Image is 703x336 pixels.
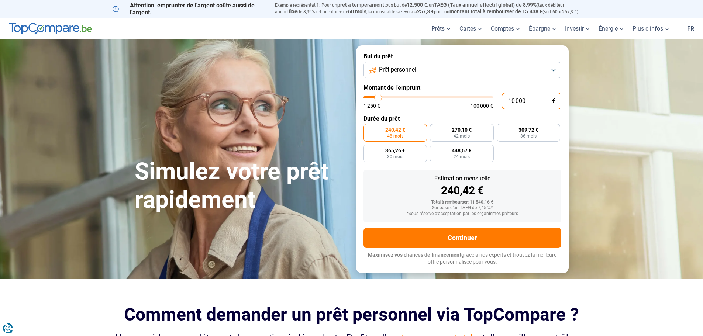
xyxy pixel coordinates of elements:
[454,155,470,159] span: 24 mois
[385,148,405,153] span: 365,26 €
[434,2,537,8] span: TAEG (Taux annuel effectif global) de 8,99%
[368,252,461,258] span: Maximisez vos chances de financement
[275,2,591,15] p: Exemple représentatif : Pour un tous but de , un (taux débiteur annuel de 8,99%) et une durée de ...
[427,18,455,39] a: Prêts
[486,18,524,39] a: Comptes
[379,66,416,74] span: Prêt personnel
[552,98,555,104] span: €
[561,18,594,39] a: Investir
[363,84,561,91] label: Montant de l'emprunt
[387,134,403,138] span: 48 mois
[520,134,537,138] span: 36 mois
[628,18,673,39] a: Plus d'infos
[369,211,555,217] div: *Sous réserve d'acceptation par les organismes prêteurs
[455,18,486,39] a: Cartes
[471,103,493,108] span: 100 000 €
[369,200,555,205] div: Total à rembourser: 11 540,16 €
[348,8,366,14] span: 60 mois
[387,155,403,159] span: 30 mois
[449,8,542,14] span: montant total à rembourser de 15.438 €
[369,185,555,196] div: 240,42 €
[518,127,538,132] span: 309,72 €
[113,2,266,16] p: Attention, emprunter de l'argent coûte aussi de l'argent.
[363,252,561,266] p: grâce à nos experts et trouvez la meilleure offre personnalisée pour vous.
[135,157,347,214] h1: Simulez votre prêt rapidement
[363,103,380,108] span: 1 250 €
[524,18,561,39] a: Épargne
[363,228,561,248] button: Continuer
[9,23,92,35] img: TopCompare
[385,127,405,132] span: 240,42 €
[363,115,561,122] label: Durée du prêt
[289,8,297,14] span: fixe
[452,127,472,132] span: 270,10 €
[417,8,434,14] span: 257,3 €
[369,205,555,211] div: Sur base d'un TAEG de 7,45 %*
[113,304,591,325] h2: Comment demander un prêt personnel via TopCompare ?
[454,134,470,138] span: 42 mois
[452,148,472,153] span: 448,67 €
[594,18,628,39] a: Énergie
[683,18,699,39] a: fr
[363,62,561,78] button: Prêt personnel
[337,2,384,8] span: prêt à tempérament
[369,176,555,181] div: Estimation mensuelle
[407,2,427,8] span: 12.500 €
[363,53,561,60] label: But du prêt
